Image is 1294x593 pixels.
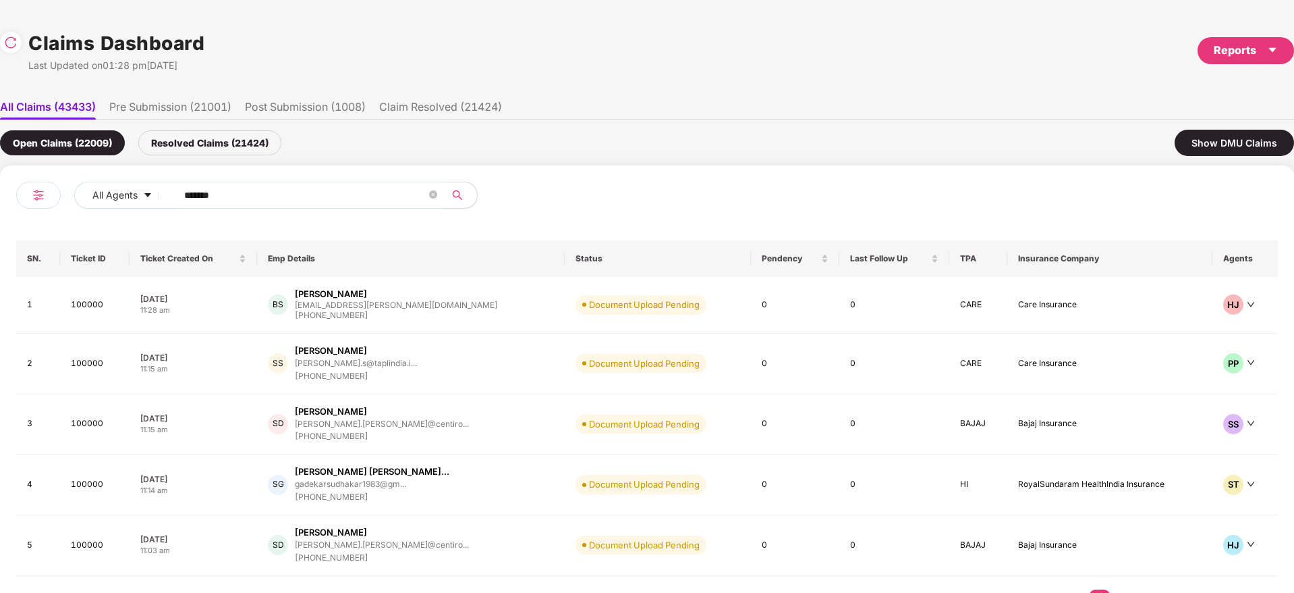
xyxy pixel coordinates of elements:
[589,357,700,370] div: Document Upload Pending
[60,334,130,394] td: 100000
[839,277,949,334] td: 0
[1007,394,1213,455] td: Bajaj Insurance
[839,394,949,455] td: 0
[60,455,130,515] td: 100000
[295,465,449,478] div: [PERSON_NAME] [PERSON_NAME]...
[16,334,60,394] td: 2
[140,485,247,496] div: 11:14 am
[140,424,247,436] div: 11:15 am
[1007,277,1213,334] td: Care Insurance
[295,419,469,428] div: [PERSON_NAME].[PERSON_NAME]@centiro...
[839,515,949,576] td: 0
[16,515,60,576] td: 5
[839,334,949,394] td: 0
[751,394,839,455] td: 0
[60,394,130,455] td: 100000
[295,309,497,322] div: [PHONE_NUMBER]
[74,182,181,209] button: All Agentscaret-down
[949,277,1007,334] td: CARE
[92,188,138,203] span: All Agents
[140,413,247,424] div: [DATE]
[140,293,247,305] div: [DATE]
[295,491,449,504] div: [PHONE_NUMBER]
[1223,475,1243,495] div: ST
[28,28,204,58] h1: Claims Dashboard
[1223,535,1243,555] div: HJ
[1007,515,1213,576] td: Bajaj Insurance
[565,240,752,277] th: Status
[1007,240,1213,277] th: Insurance Company
[589,417,700,431] div: Document Upload Pending
[444,190,470,201] span: search
[60,240,130,277] th: Ticket ID
[140,473,247,485] div: [DATE]
[379,100,502,120] li: Claim Resolved (21424)
[295,430,469,443] div: [PHONE_NUMBER]
[28,58,204,73] div: Last Updated on 01:28 pm[DATE]
[1247,359,1255,367] span: down
[295,540,469,549] div: [PERSON_NAME].[PERSON_NAME]@centiro...
[1267,45,1278,55] span: caret-down
[1223,353,1243,373] div: PP
[1007,334,1213,394] td: Care Insurance
[140,545,247,557] div: 11:03 am
[16,277,60,334] td: 1
[839,455,949,515] td: 0
[295,480,406,488] div: gadekarsudhakar1983@gm...
[295,344,367,357] div: [PERSON_NAME]
[1007,455,1213,515] td: RoyalSundaram HealthIndia Insurance
[140,534,247,545] div: [DATE]
[295,526,367,539] div: [PERSON_NAME]
[751,455,839,515] td: 0
[295,301,497,309] div: [EMAIL_ADDRESS][PERSON_NAME][DOMAIN_NAME]
[140,352,247,363] div: [DATE]
[589,298,700,311] div: Document Upload Pending
[589,478,700,491] div: Document Upload Pending
[1214,42,1278,59] div: Reports
[140,363,247,375] div: 11:15 am
[130,240,258,277] th: Ticket Created On
[268,475,288,495] div: SG
[268,353,288,373] div: SS
[109,100,231,120] li: Pre Submission (21001)
[138,130,281,155] div: Resolved Claims (21424)
[16,455,60,515] td: 4
[143,190,152,201] span: caret-down
[30,187,47,203] img: svg+xml;base64,PHN2ZyB4bWxucz0iaHR0cDovL3d3dy53My5vcmcvMjAwMC9zdmciIHdpZHRoPSIyNCIgaGVpZ2h0PSIyNC...
[949,455,1007,515] td: HI
[751,277,839,334] td: 0
[1212,240,1278,277] th: Agents
[257,240,564,277] th: Emp Details
[295,370,417,383] div: [PHONE_NUMBER]
[295,359,417,367] div: [PERSON_NAME].s@taplindia.i...
[16,394,60,455] td: 3
[444,182,478,209] button: search
[60,277,130,334] td: 100000
[60,515,130,576] td: 100000
[1175,130,1294,156] div: Show DMU Claims
[268,414,288,434] div: SD
[751,515,839,576] td: 0
[268,535,288,555] div: SD
[1223,294,1243,315] div: HJ
[429,190,437,199] span: close-circle
[1223,414,1243,434] div: SS
[16,240,60,277] th: SN.
[295,552,469,565] div: [PHONE_NUMBER]
[949,515,1007,576] td: BAJAJ
[751,334,839,394] td: 0
[268,294,288,315] div: BS
[1247,301,1255,309] span: down
[751,240,839,277] th: Pendency
[295,288,367,301] div: [PERSON_NAME]
[589,538,700,552] div: Document Upload Pending
[245,100,366,120] li: Post Submission (1008)
[839,240,949,277] th: Last Follow Up
[850,253,928,264] span: Last Follow Up
[1247,480,1255,488] span: down
[949,394,1007,455] td: BAJAJ
[949,240,1007,277] th: TPA
[140,305,247,316] div: 11:28 am
[1247,419,1255,428] span: down
[295,405,367,418] div: [PERSON_NAME]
